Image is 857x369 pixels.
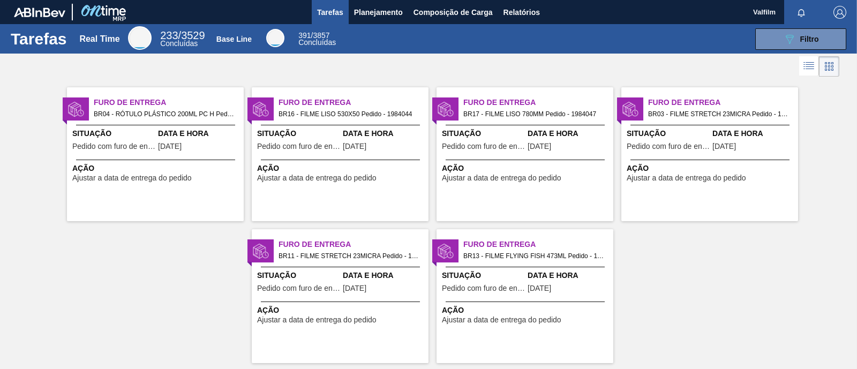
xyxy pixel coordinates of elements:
span: Ação [442,163,611,174]
span: Data e Hora [343,270,426,281]
span: Situação [257,128,340,139]
span: Data e Hora [528,270,611,281]
span: Furo de Entrega [463,239,613,250]
span: Furo de Entrega [463,97,613,108]
span: Ação [257,163,426,174]
span: Situação [627,128,710,139]
span: Data e Hora [158,128,241,139]
span: Filtro [800,35,819,43]
div: Base Line [266,29,284,47]
div: Real Time [79,34,119,44]
div: Real Time [160,31,205,47]
span: Pedido com furo de entrega [257,284,340,292]
span: Ação [72,163,241,174]
span: Situação [442,128,525,139]
span: Ajustar a data de entrega do pedido [442,316,561,324]
div: Visão em Lista [799,56,819,77]
span: BR13 - FILME FLYING FISH 473ML Pedido - 1972005 [463,250,605,262]
span: / 3529 [160,29,205,41]
span: 19/08/2025, [158,142,182,150]
span: Ajustar a data de entrega do pedido [72,174,192,182]
span: Data e Hora [712,128,795,139]
span: Situação [72,128,155,139]
button: Filtro [755,28,846,50]
span: Relatórios [503,6,540,19]
span: Composição de Carga [414,6,493,19]
span: BR03 - FILME STRETCH 23MICRA Pedido - 1970230 [648,108,790,120]
img: status [253,243,269,259]
span: Pedido com furo de entrega [442,142,525,150]
span: Situação [442,270,525,281]
span: Tarefas [317,6,343,19]
span: Pedido com furo de entrega [442,284,525,292]
h1: Tarefas [11,33,67,45]
img: Logout [833,6,846,19]
img: status [438,243,454,259]
span: Data e Hora [528,128,611,139]
span: 233 [160,29,178,41]
span: Ajustar a data de entrega do pedido [257,316,377,324]
div: Base Line [216,35,252,43]
span: Planejamento [354,6,403,19]
img: status [438,101,454,117]
span: 19/08/2025, [528,142,551,150]
span: / 3857 [298,31,329,40]
button: Notificações [784,5,818,20]
span: Data e Hora [343,128,426,139]
img: TNhmsLtSVTkK8tSr43FrP2fwEKptu5GPRR3wAAAABJRU5ErkJggg== [14,7,65,17]
span: Ajustar a data de entrega do pedido [257,174,377,182]
span: BR17 - FILME LISO 780MM Pedido - 1984047 [463,108,605,120]
img: status [68,101,84,117]
span: Ação [627,163,795,174]
span: 18/08/2025, [712,142,736,150]
span: Concluídas [298,38,336,47]
span: Pedido com furo de entrega [72,142,155,150]
span: Ação [257,305,426,316]
div: Base Line [298,32,336,46]
span: Pedido com furo de entrega [627,142,710,150]
div: Real Time [128,26,152,50]
span: Furo de Entrega [279,97,428,108]
img: status [622,101,638,117]
span: Concluídas [160,39,198,48]
span: Furo de Entrega [648,97,798,108]
span: 19/08/2025, [343,142,366,150]
span: 22/07/2025, [528,284,551,292]
span: Ajustar a data de entrega do pedido [442,174,561,182]
span: BR04 - RÓTULO PLÁSTICO 200ML PC H Pedido - 1988871 [94,108,235,120]
span: Ação [442,305,611,316]
span: Ajustar a data de entrega do pedido [627,174,746,182]
div: Visão em Cards [819,56,839,77]
span: 391 [298,31,311,40]
span: 18/08/2025, [343,284,366,292]
span: Situação [257,270,340,281]
span: Furo de Entrega [94,97,244,108]
span: Pedido com furo de entrega [257,142,340,150]
span: BR16 - FILME LISO 530X50 Pedido - 1984044 [279,108,420,120]
img: status [253,101,269,117]
span: Furo de Entrega [279,239,428,250]
span: BR11 - FILME STRETCH 23MICRA Pedido - 1971026 [279,250,420,262]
